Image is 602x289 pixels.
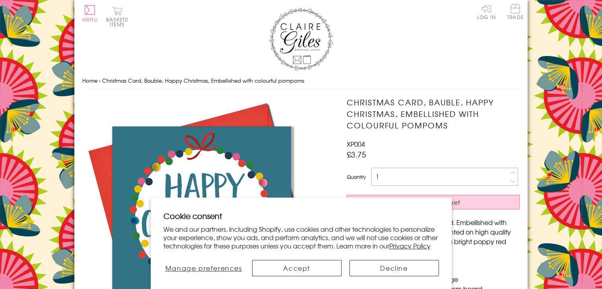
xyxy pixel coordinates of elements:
button: Decline [350,260,439,276]
button: Add to Basket [347,195,520,209]
h1: Christmas Card, Bauble, Happy Christmas, Embellished with colourful pompoms [347,97,520,131]
span: Trade [507,4,524,19]
button: Manage preferences [163,260,244,276]
button: Menu [82,5,98,22]
img: Claire Giles Greetings Cards [269,8,333,71]
a: Privacy Policy [389,241,431,250]
a: Home [82,77,97,84]
span: Menu [82,16,98,23]
a: Trade [507,4,524,21]
button: Accept [252,260,342,276]
span: XP004 [347,139,365,149]
span: › [99,77,101,84]
p: We and our partners, including Shopify, use cookies and other technologies to personalize your ex... [163,225,439,250]
span: £3.75 [347,149,366,160]
span: Manage preferences [165,263,242,273]
span: 0 items [110,16,128,28]
span: Christmas Card, Bauble, Happy Christmas, Embellished with colourful pompoms [102,77,304,84]
h2: Cookie consent [163,210,439,221]
button: Basket0 items [106,6,128,27]
nav: breadcrumbs [82,73,520,89]
a: Log In [477,4,496,19]
label: Quantity [347,173,366,180]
